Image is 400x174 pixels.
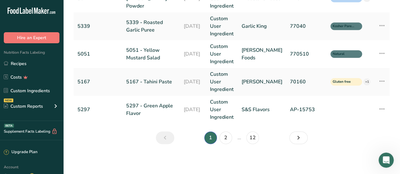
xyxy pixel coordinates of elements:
a: 5167 [77,78,119,86]
a: [DATE] [184,106,202,113]
a: Custom User Ingredient [210,15,234,38]
a: [DATE] [184,22,202,30]
div: Upgrade Plan [4,149,37,155]
a: Previous [156,131,174,144]
a: 5339 [77,22,119,30]
a: [DATE] [184,78,202,86]
a: 5297 - Green Apple Flavor [126,102,176,117]
div: BETA [4,124,14,128]
div: Custom Reports [4,103,43,110]
a: 5167 - Tahini Paste [126,78,176,86]
span: Gluten free [332,79,354,85]
a: S&S Flavors [241,106,282,113]
div: +1 [363,78,370,85]
a: [PERSON_NAME] [241,78,282,86]
a: 5297 [77,106,119,113]
iframe: Intercom live chat [378,153,394,168]
a: Page 2. [219,131,232,144]
a: [PERSON_NAME] Foods [241,46,282,62]
a: Page 12. [246,131,259,144]
span: Kosher Pareve [332,24,354,29]
a: 770510 [290,50,323,58]
a: 70160 [290,78,323,86]
button: Hire an Expert [4,32,59,43]
span: Natural [332,51,354,57]
a: AP-15753 [290,106,323,113]
a: Custom User Ingredient [210,98,234,121]
a: 77040 [290,22,323,30]
a: 5051 - Yellow Mustard Salad [126,46,176,62]
a: Custom User Ingredient [210,43,234,65]
a: 5051 [77,50,119,58]
a: Next [289,131,308,144]
a: 5339 - Roasted Garlic Puree [126,19,176,34]
a: Garlic King [241,22,282,30]
a: Custom User Ingredient [210,70,234,93]
a: [DATE] [184,50,202,58]
div: NEW [4,99,13,102]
